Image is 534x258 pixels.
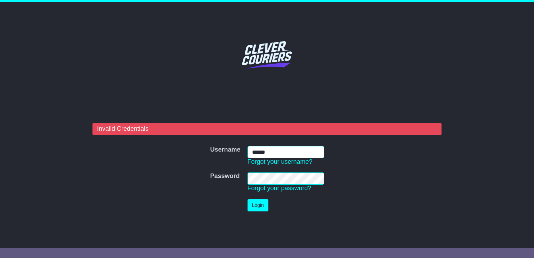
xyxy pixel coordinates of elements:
[210,146,240,154] label: Username
[248,158,313,165] a: Forgot your username?
[248,199,268,211] button: Login
[248,185,311,192] a: Forgot your password?
[237,25,297,84] img: Clever Couriers
[210,172,240,180] label: Password
[92,123,442,135] div: Invalid Credentials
